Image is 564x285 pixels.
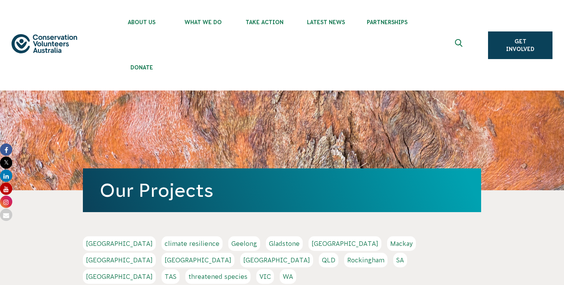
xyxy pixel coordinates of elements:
a: [GEOGRAPHIC_DATA] [240,253,313,267]
a: [GEOGRAPHIC_DATA] [83,253,156,267]
a: [GEOGRAPHIC_DATA] [83,269,156,284]
button: Expand search box Close search box [450,36,469,54]
a: Our Projects [100,180,213,201]
span: Donate [111,64,172,71]
a: climate resilience [162,236,223,251]
span: Take Action [234,19,295,25]
span: About Us [111,19,172,25]
a: VIC [256,269,274,284]
span: Partnerships [356,19,418,25]
a: TAS [162,269,180,284]
a: Gladstone [266,236,303,251]
a: [GEOGRAPHIC_DATA] [83,236,156,251]
span: What We Do [172,19,234,25]
a: threatened species [185,269,251,284]
span: Latest News [295,19,356,25]
a: SA [393,253,407,267]
a: [GEOGRAPHIC_DATA] [308,236,381,251]
a: [GEOGRAPHIC_DATA] [162,253,234,267]
img: logo.svg [12,34,77,53]
a: QLD [319,253,338,267]
span: Expand search box [455,39,465,51]
a: WA [280,269,296,284]
a: Geelong [228,236,260,251]
a: Rockingham [344,253,388,267]
a: Mackay [387,236,416,251]
a: Get Involved [488,31,552,59]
